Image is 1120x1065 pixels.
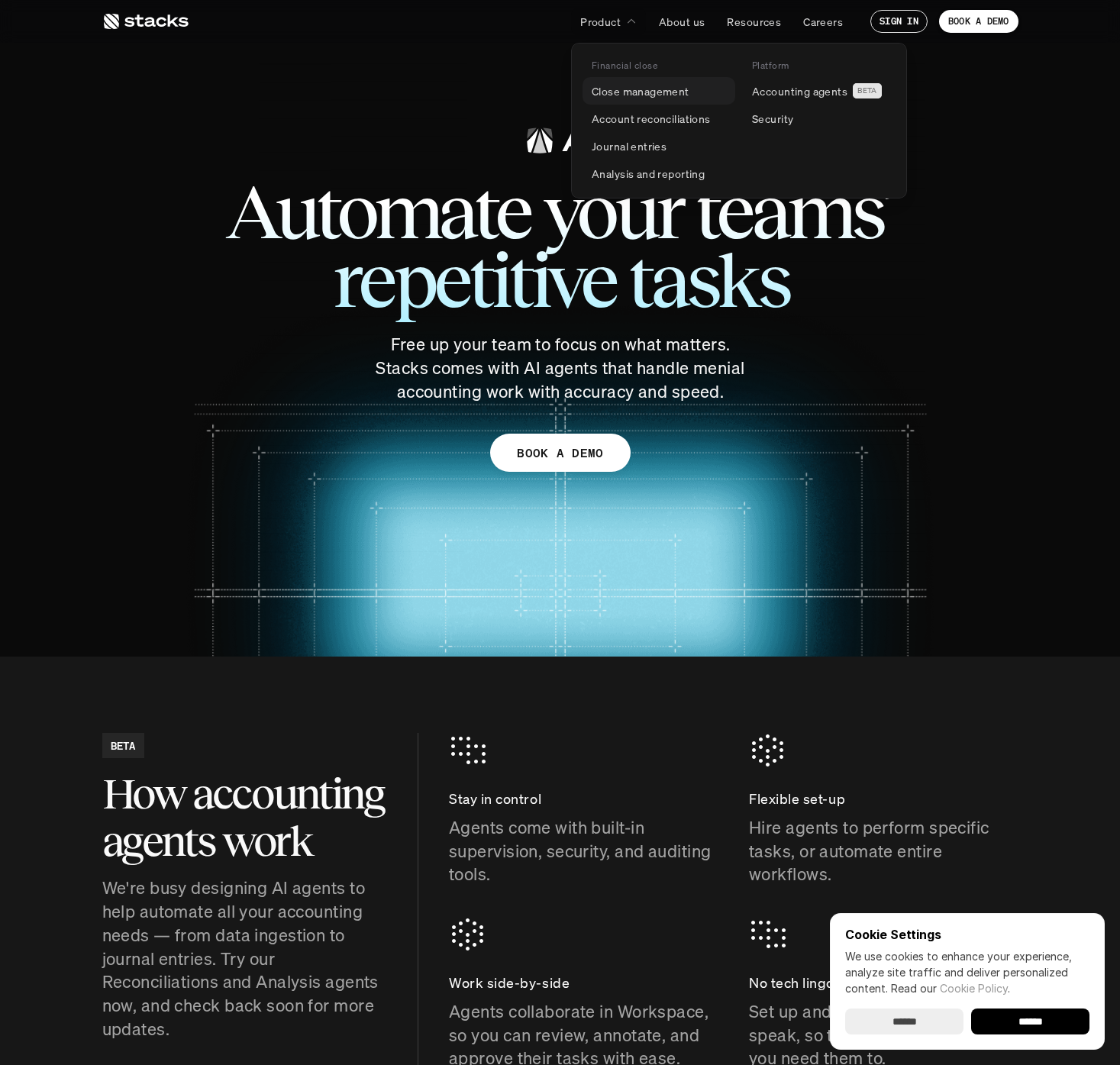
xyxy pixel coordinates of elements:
[803,14,843,30] p: Careers
[752,60,789,71] p: Platform
[592,60,657,71] p: Financial close
[749,816,1018,886] p: Hire agents to perform specific tasks, or automate entire workflows.
[650,8,714,35] a: About us
[845,928,1089,941] p: Cookie Settings
[752,83,847,99] p: Accounting agents
[743,77,896,105] a: Accounting agentsBETA
[180,291,247,302] a: Privacy Policy
[490,434,631,472] a: BOOK A DEMO
[583,132,735,160] a: Journal entries
[449,816,718,886] p: Agents come with built-in supervision, security, and auditing tools.
[794,8,852,35] a: Careers
[592,83,689,99] p: Close management
[948,16,1009,27] p: BOOK A DEMO
[749,972,1018,994] p: No tech lingo
[580,14,621,30] p: Product
[449,972,718,994] p: Work side-by-side
[845,948,1089,996] p: We use cookies to enhance your experience, analyze site traffic and deliver personalized content.
[939,10,1018,33] a: BOOK A DEMO
[749,788,1018,810] p: Flexible set-up
[592,166,705,182] p: Analysis and reporting
[592,111,711,127] p: Account reconciliations
[857,86,877,95] h2: BETA
[940,982,1008,995] a: Cookie Policy
[727,14,781,30] p: Resources
[102,876,387,1041] p: We're busy designing AI agents to help automate all your accounting needs — from data ingestion t...
[583,105,735,132] a: Account reconciliations
[752,111,793,127] p: Security
[870,10,928,33] a: SIGN IN
[583,77,735,105] a: Close management
[163,162,957,330] span: Automate your teams’ repetitive tasks
[891,982,1010,995] span: Read our .
[449,788,718,810] p: Stay in control
[111,737,136,754] h2: BETA
[880,16,918,27] p: SIGN IN
[592,138,667,154] p: Journal entries
[517,442,604,464] p: BOOK A DEMO
[659,14,705,30] p: About us
[583,160,735,187] a: Analysis and reporting
[370,333,751,403] p: Free up your team to focus on what matters. Stacks comes with AI agents that handle menial accoun...
[718,8,790,35] a: Resources
[743,105,896,132] a: Security
[102,770,387,864] h2: How accounting agents work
